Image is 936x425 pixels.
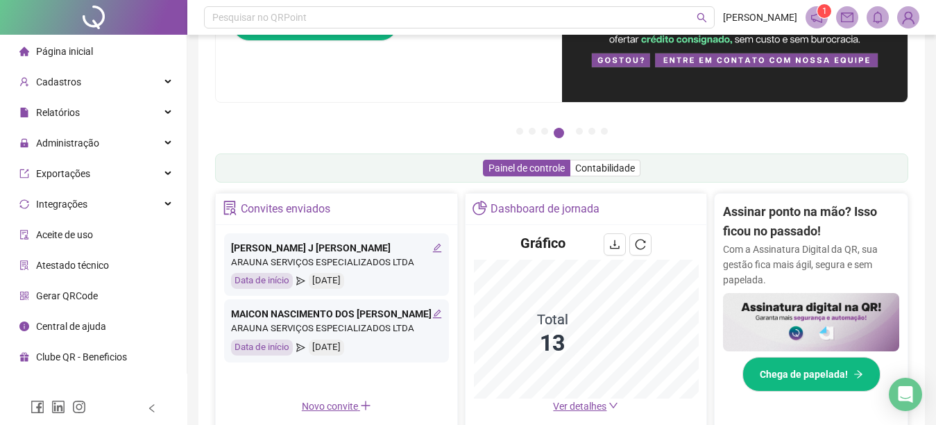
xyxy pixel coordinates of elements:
[36,76,81,87] span: Cadastros
[871,11,884,24] span: bell
[296,273,305,289] span: send
[36,168,90,179] span: Exportações
[609,401,618,410] span: down
[36,137,99,149] span: Administração
[723,242,899,287] p: Com a Assinatura Digital da QR, sua gestão fica mais ágil, segura e sem papelada.
[576,128,583,135] button: 5
[520,233,565,253] h4: Gráfico
[19,108,29,117] span: file
[19,260,29,270] span: solution
[19,77,29,87] span: user-add
[302,401,371,412] span: Novo convite
[360,400,371,411] span: plus
[432,243,442,253] span: edit
[601,128,608,135] button: 7
[841,11,853,24] span: mail
[742,357,880,392] button: Chega de papelada!
[553,401,618,412] a: Ver detalhes down
[554,128,564,138] button: 4
[19,291,29,301] span: qrcode
[36,107,80,118] span: Relatórios
[309,273,344,289] div: [DATE]
[147,403,157,413] span: left
[575,162,635,174] span: Contabilidade
[19,352,29,362] span: gift
[432,309,442,319] span: edit
[822,6,827,16] span: 1
[516,128,523,135] button: 1
[19,322,29,331] span: info-circle
[19,230,29,240] span: audit
[231,306,442,322] div: MAICON NASCIMENTO DOS [PERSON_NAME]
[723,202,899,242] h2: Assinar ponto na mão? Isso ficou no passado!
[309,340,344,356] div: [DATE]
[473,201,487,215] span: pie-chart
[898,7,919,28] img: 83754
[810,11,823,24] span: notification
[853,369,863,379] span: arrow-right
[553,401,606,412] span: Ver detalhes
[223,201,237,215] span: solution
[817,4,831,18] sup: 1
[635,239,646,250] span: reload
[19,169,29,178] span: export
[231,273,293,289] div: Data de início
[609,239,620,250] span: download
[36,290,98,301] span: Gerar QRCode
[36,46,93,57] span: Página inicial
[491,197,599,221] div: Dashboard de jornada
[19,199,29,209] span: sync
[72,400,86,414] span: instagram
[296,340,305,356] span: send
[697,12,707,23] span: search
[488,162,565,174] span: Painel de controle
[760,367,848,382] span: Chega de papelada!
[36,229,93,240] span: Aceite de uso
[36,351,127,362] span: Clube QR - Beneficios
[231,256,442,270] div: ARAUNA SERVIÇOS ESPECIALIZADOS LTDA
[19,47,29,56] span: home
[588,128,595,135] button: 6
[36,321,106,332] span: Central de ajuda
[36,199,87,210] span: Integrações
[231,322,442,336] div: ARAUNA SERVIÇOS ESPECIALIZADOS LTDA
[231,240,442,256] div: [PERSON_NAME] J [PERSON_NAME]
[529,128,536,135] button: 2
[723,293,899,352] img: banner%2F02c71560-61a6-44d4-94b9-c8ab97240462.png
[36,260,109,271] span: Atestado técnico
[541,128,548,135] button: 3
[19,138,29,148] span: lock
[241,197,330,221] div: Convites enviados
[31,400,44,414] span: facebook
[889,378,922,411] div: Open Intercom Messenger
[723,10,797,25] span: [PERSON_NAME]
[231,340,293,356] div: Data de início
[51,400,65,414] span: linkedin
